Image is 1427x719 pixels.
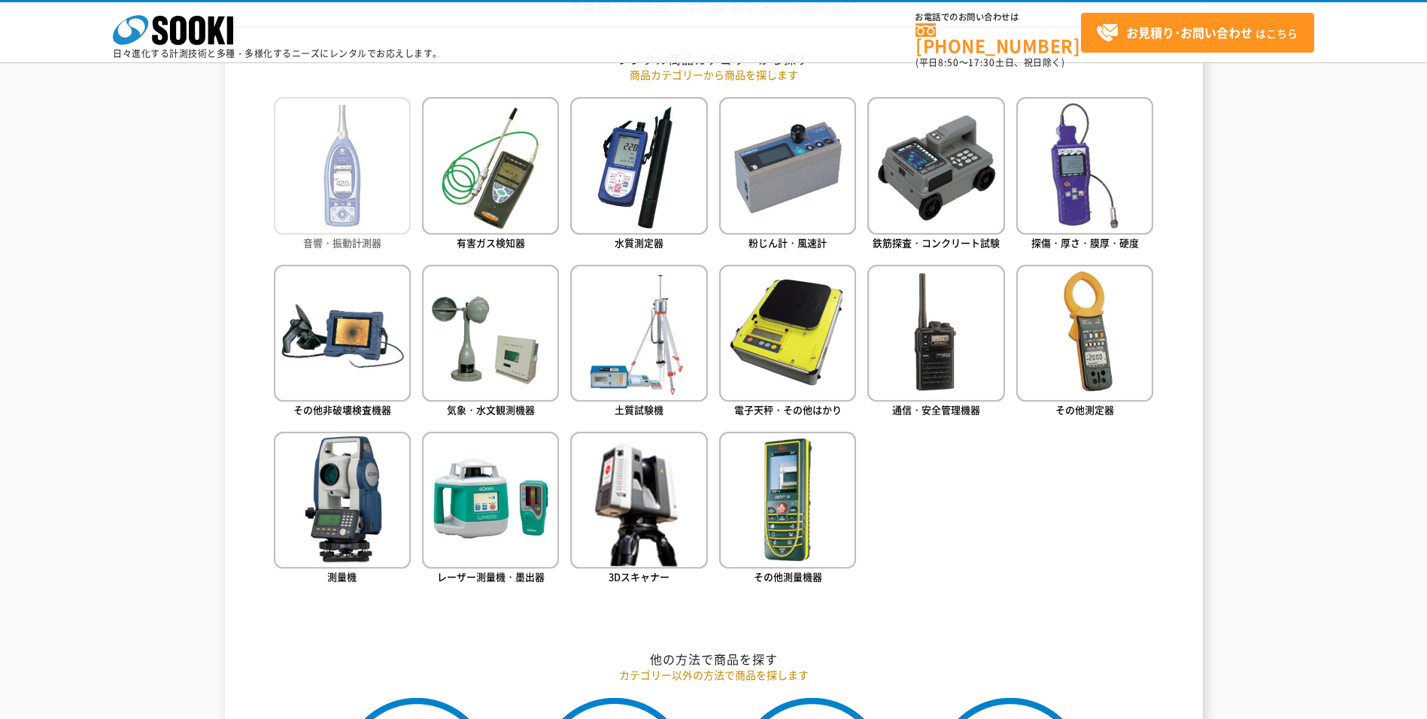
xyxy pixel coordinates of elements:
span: 水質測定器 [615,235,663,250]
img: 水質測定器 [570,97,707,234]
img: 有害ガス検知器 [422,97,559,234]
a: その他測量機器 [719,432,856,587]
span: 音響・振動計測器 [303,235,381,250]
span: 鉄筋探査・コンクリート試験 [873,235,1000,250]
span: 通信・安全管理機器 [892,402,980,417]
span: レーザー測量機・墨出器 [437,569,545,584]
img: 測量機 [274,432,411,569]
a: 水質測定器 [570,97,707,253]
img: その他測定器 [1016,265,1153,402]
img: 粉じん計・風速計 [719,97,856,234]
img: 3Dスキャナー [570,432,707,569]
span: お電話でのお問い合わせは [915,13,1081,22]
a: 有害ガス検知器 [422,97,559,253]
p: カテゴリー以外の方法で商品を探します [274,667,1154,683]
a: その他測定器 [1016,265,1153,420]
span: その他測量機器 [754,569,822,584]
a: 3Dスキャナー [570,432,707,587]
span: その他非破壊検査機器 [293,402,391,417]
a: お見積り･お問い合わせはこちら [1081,13,1314,53]
a: 粉じん計・風速計 [719,97,856,253]
img: 気象・水文観測機器 [422,265,559,402]
span: 測量機 [327,569,357,584]
img: その他非破壊検査機器 [274,265,411,402]
span: 電子天秤・その他はかり [734,402,842,417]
span: はこちら [1096,22,1298,44]
span: 有害ガス検知器 [457,235,525,250]
span: 8:50 [938,56,959,69]
img: 通信・安全管理機器 [867,265,1004,402]
img: 探傷・厚さ・膜厚・硬度 [1016,97,1153,234]
span: その他測定器 [1055,402,1114,417]
h2: 他の方法で商品を探す [274,651,1154,667]
p: 商品カテゴリーから商品を探します [274,67,1154,83]
img: 音響・振動計測器 [274,97,411,234]
span: (平日 ～ 土日、祝日除く) [915,56,1064,69]
img: レーザー測量機・墨出器 [422,432,559,569]
img: 土質試験機 [570,265,707,402]
strong: お見積り･お問い合わせ [1126,23,1252,41]
p: 日々進化する計測技術と多種・多様化するニーズにレンタルでお応えします。 [113,49,442,58]
span: 土質試験機 [615,402,663,417]
a: 探傷・厚さ・膜厚・硬度 [1016,97,1153,253]
img: 鉄筋探査・コンクリート試験 [867,97,1004,234]
span: 探傷・厚さ・膜厚・硬度 [1031,235,1139,250]
a: [PHONE_NUMBER] [915,23,1081,54]
a: その他非破壊検査機器 [274,265,411,420]
img: 電子天秤・その他はかり [719,265,856,402]
img: その他測量機器 [719,432,856,569]
a: 測量機 [274,432,411,587]
span: 3Dスキャナー [609,569,669,584]
span: 粉じん計・風速計 [748,235,827,250]
a: 気象・水文観測機器 [422,265,559,420]
a: レーザー測量機・墨出器 [422,432,559,587]
a: 通信・安全管理機器 [867,265,1004,420]
a: 鉄筋探査・コンクリート試験 [867,97,1004,253]
a: 土質試験機 [570,265,707,420]
a: 音響・振動計測器 [274,97,411,253]
span: 17:30 [968,56,995,69]
span: 気象・水文観測機器 [447,402,535,417]
a: 電子天秤・その他はかり [719,265,856,420]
